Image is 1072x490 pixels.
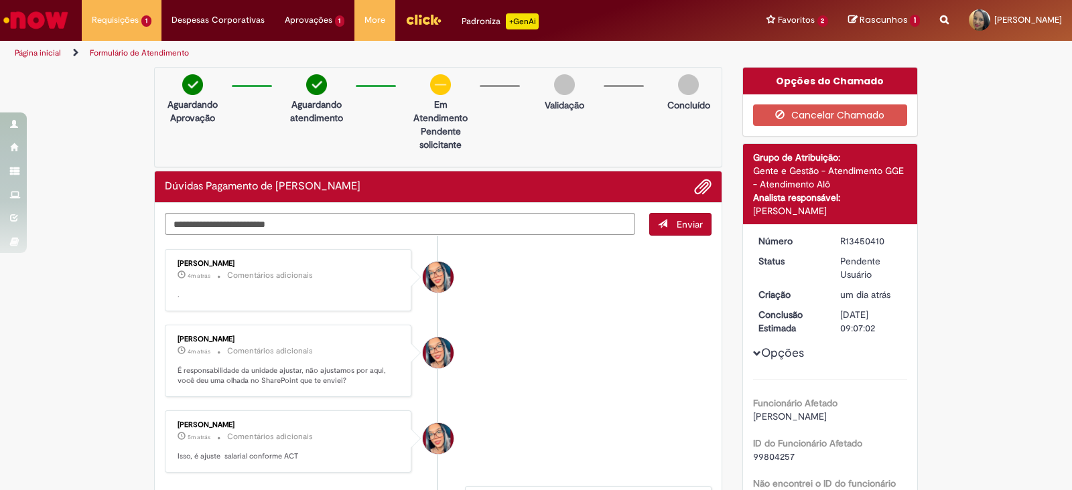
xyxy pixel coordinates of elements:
img: check-circle-green.png [182,74,203,95]
div: [PERSON_NAME] [178,260,401,268]
time: 28/08/2025 08:34:58 [188,347,210,355]
span: [PERSON_NAME] [994,14,1062,25]
span: Rascunhos [860,13,908,26]
ul: Trilhas de página [10,41,705,66]
p: Pendente solicitante [408,125,473,151]
small: Comentários adicionais [227,431,313,442]
span: Favoritos [778,13,815,27]
span: [PERSON_NAME] [753,410,827,422]
span: Despesas Corporativas [172,13,265,27]
img: click_logo_yellow_360x200.png [405,9,442,29]
img: check-circle-green.png [306,74,327,95]
b: Não encontrei o ID do funcionário [753,477,896,489]
div: Padroniza [462,13,539,29]
div: Gente e Gestão - Atendimento GGE - Atendimento Alô [753,164,908,191]
div: Maira Priscila Da Silva Arnaldo [423,337,454,368]
span: Aprovações [285,13,332,27]
div: Maira Priscila Da Silva Arnaldo [423,262,454,293]
button: Enviar [649,213,712,236]
p: Concluído [667,98,710,112]
img: img-circle-grey.png [554,74,575,95]
div: [PERSON_NAME] [753,204,908,218]
div: undefined Online [423,423,454,454]
div: Analista responsável: [753,191,908,204]
span: 1 [335,15,345,27]
time: 28/08/2025 08:34:24 [188,433,210,441]
p: Isso, é ajuste salarial conforme ACT [178,451,401,462]
div: R13450410 [840,234,902,248]
span: More [364,13,385,27]
small: Comentários adicionais [227,345,313,357]
b: ID do Funcionário Afetado [753,437,862,449]
div: [PERSON_NAME] [178,421,401,429]
button: Adicionar anexos [694,178,712,195]
small: Comentários adicionais [227,270,313,281]
span: um dia atrás [840,289,890,301]
img: img-circle-grey.png [678,74,699,95]
div: [PERSON_NAME] [178,335,401,343]
span: 1 [910,15,920,27]
span: 4m atrás [188,347,210,355]
div: Grupo de Atribuição: [753,151,908,164]
p: É responsabilidade da unidade ajustar, não ajustamos por aqui, você deu uma olhada no SharePoint ... [178,365,401,386]
div: Opções do Chamado [743,68,918,94]
dt: Status [748,254,831,268]
time: 26/08/2025 21:44:54 [840,289,890,301]
time: 28/08/2025 08:35:10 [188,272,210,280]
div: Pendente Usuário [840,254,902,281]
b: Funcionário Afetado [753,397,837,409]
a: Rascunhos [848,14,920,27]
h2: Dúvidas Pagamento de Salário Histórico de tíquete [165,181,360,193]
button: Cancelar Chamado [753,104,908,126]
p: Aguardando Aprovação [160,98,225,125]
dt: Conclusão Estimada [748,308,831,335]
span: 2 [817,15,829,27]
img: ServiceNow [1,7,70,33]
img: circle-minus.png [430,74,451,95]
div: [DATE] 09:07:02 [840,308,902,335]
span: 99804257 [753,451,795,463]
a: Página inicial [15,48,61,58]
dt: Criação [748,288,831,301]
p: . [178,290,401,301]
p: Aguardando atendimento [284,98,349,125]
a: Formulário de Atendimento [90,48,189,58]
span: 5m atrás [188,433,210,441]
span: 4m atrás [188,272,210,280]
div: 26/08/2025 22:44:54 [840,288,902,301]
span: Enviar [677,218,703,230]
textarea: Digite sua mensagem aqui... [165,213,635,236]
p: Validação [545,98,584,112]
p: Em Atendimento [408,98,473,125]
dt: Número [748,234,831,248]
span: 1 [141,15,151,27]
span: Requisições [92,13,139,27]
p: +GenAi [506,13,539,29]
